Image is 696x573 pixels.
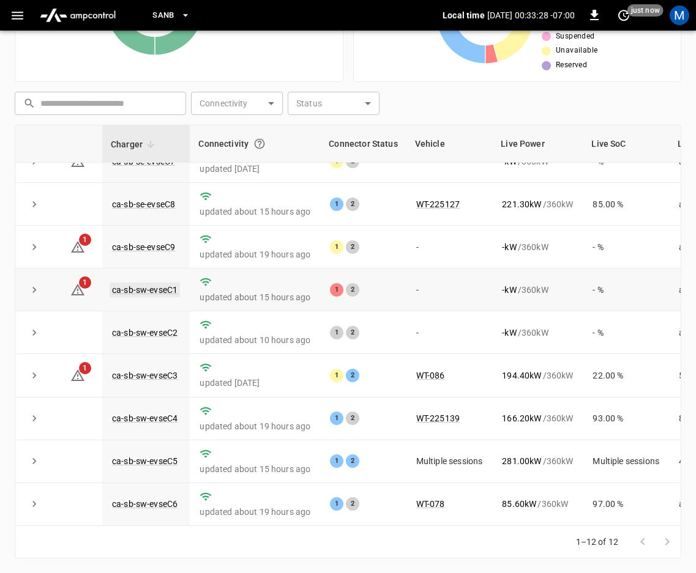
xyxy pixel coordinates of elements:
[583,125,669,163] th: Live SoC
[320,125,406,163] th: Connector Status
[35,4,121,27] img: ampcontrol.io logo
[25,495,43,513] button: expand row
[330,198,343,211] div: 1
[70,156,85,166] a: 1
[70,370,85,380] a: 1
[416,371,445,380] a: WT-086
[346,369,359,382] div: 2
[576,536,619,548] p: 1–12 of 12
[79,276,91,289] span: 1
[502,412,573,424] div: / 360 kW
[200,248,310,261] p: updated about 19 hours ago
[502,198,573,210] div: / 360 kW
[406,226,493,268] td: -
[416,413,460,423] a: WT-225139
[200,420,310,432] p: updated about 19 hours ago
[406,311,493,354] td: -
[152,9,174,23] span: SanB
[502,498,573,510] div: / 360 kW
[583,354,669,397] td: 22.00 %
[502,498,536,510] p: 85.60 kW
[330,454,343,468] div: 1
[346,412,359,425] div: 2
[502,284,516,296] p: - kW
[148,4,195,28] button: SanB
[406,125,493,163] th: Vehicle
[200,506,310,518] p: updated about 19 hours ago
[502,241,516,253] p: - kW
[583,483,669,526] td: 97.00 %
[670,6,689,25] div: profile-icon
[70,242,85,251] a: 1
[330,326,343,339] div: 1
[198,133,312,155] div: Connectivity
[416,499,445,509] a: WT-078
[70,284,85,294] a: 1
[492,125,583,163] th: Live Power
[556,31,595,43] span: Suspended
[614,6,634,25] button: set refresh interval
[25,195,43,213] button: expand row
[112,157,175,166] a: ca-sb-se-evseC7
[583,183,669,226] td: 85.00 %
[502,369,573,382] div: / 360 kW
[249,133,271,155] button: Connection between the charger and our software.
[556,45,597,57] span: Unavailable
[25,452,43,470] button: expand row
[25,281,43,299] button: expand row
[200,377,310,389] p: updated [DATE]
[25,323,43,342] button: expand row
[346,454,359,468] div: 2
[200,205,310,218] p: updated about 15 hours ago
[200,291,310,303] p: updated about 15 hours ago
[346,283,359,297] div: 2
[112,456,178,466] a: ca-sb-sw-evseC5
[112,413,178,423] a: ca-sb-sw-evseC4
[200,463,310,475] p: updated about 15 hours ago
[111,137,159,152] span: Charger
[416,199,460,209] a: WT-225127
[330,240,343,254] div: 1
[502,369,541,382] p: 194.40 kW
[583,268,669,311] td: - %
[112,199,175,209] a: ca-sb-se-evseC8
[200,163,310,175] p: updated [DATE]
[583,440,669,483] td: Multiple sessions
[112,371,178,380] a: ca-sb-sw-evseC3
[112,242,175,252] a: ca-sb-se-evseC9
[583,226,669,268] td: - %
[443,9,485,21] p: Local time
[502,284,573,296] div: / 360 kW
[502,198,541,210] p: 221.30 kW
[627,4,664,17] span: just now
[583,397,669,440] td: 93.00 %
[502,412,541,424] p: 166.20 kW
[25,366,43,385] button: expand row
[502,327,516,339] p: - kW
[79,234,91,246] span: 1
[346,497,359,511] div: 2
[583,311,669,354] td: - %
[25,409,43,427] button: expand row
[346,240,359,254] div: 2
[406,440,493,483] td: Multiple sessions
[200,334,310,346] p: updated about 10 hours ago
[502,327,573,339] div: / 360 kW
[112,499,178,509] a: ca-sb-sw-evseC6
[346,198,359,211] div: 2
[502,241,573,253] div: / 360 kW
[79,362,91,374] span: 1
[110,283,180,297] a: ca-sb-sw-evseC1
[487,9,575,21] p: [DATE] 00:33:28 -07:00
[112,328,178,338] a: ca-sb-sw-evseC2
[25,238,43,256] button: expand row
[330,369,343,382] div: 1
[502,455,573,467] div: / 360 kW
[330,497,343,511] div: 1
[502,455,541,467] p: 281.00 kW
[330,283,343,297] div: 1
[406,268,493,311] td: -
[330,412,343,425] div: 1
[346,326,359,339] div: 2
[556,59,587,72] span: Reserved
